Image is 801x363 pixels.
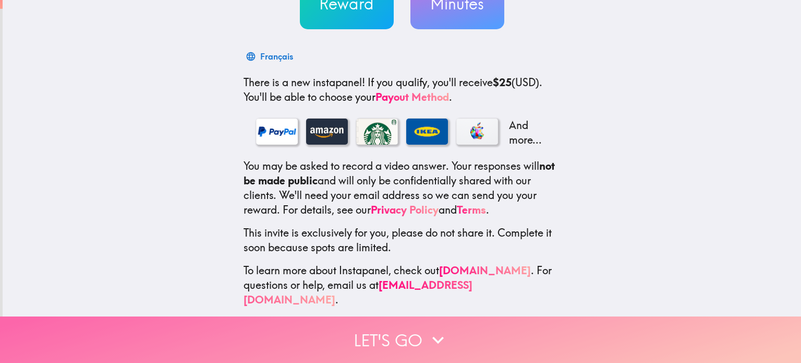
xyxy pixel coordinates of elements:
p: This invite is exclusively for you, please do not share it. Complete it soon because spots are li... [244,226,561,255]
b: not be made public [244,159,555,187]
p: And more... [506,118,548,147]
a: Privacy Policy [371,203,439,216]
a: [DOMAIN_NAME] [439,264,531,277]
b: $25 [493,76,512,89]
span: There is a new instapanel! [244,76,365,89]
p: To learn more about Instapanel, check out . For questions or help, email us at . [244,263,561,307]
p: If you qualify, you'll receive (USD) . You'll be able to choose your . [244,75,561,104]
a: Terms [457,203,486,216]
button: Français [244,46,297,67]
a: Payout Method [375,90,449,103]
p: You may be asked to record a video answer. Your responses will and will only be confidentially sh... [244,159,561,217]
a: [EMAIL_ADDRESS][DOMAIN_NAME] [244,278,472,306]
div: Français [260,49,293,64]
